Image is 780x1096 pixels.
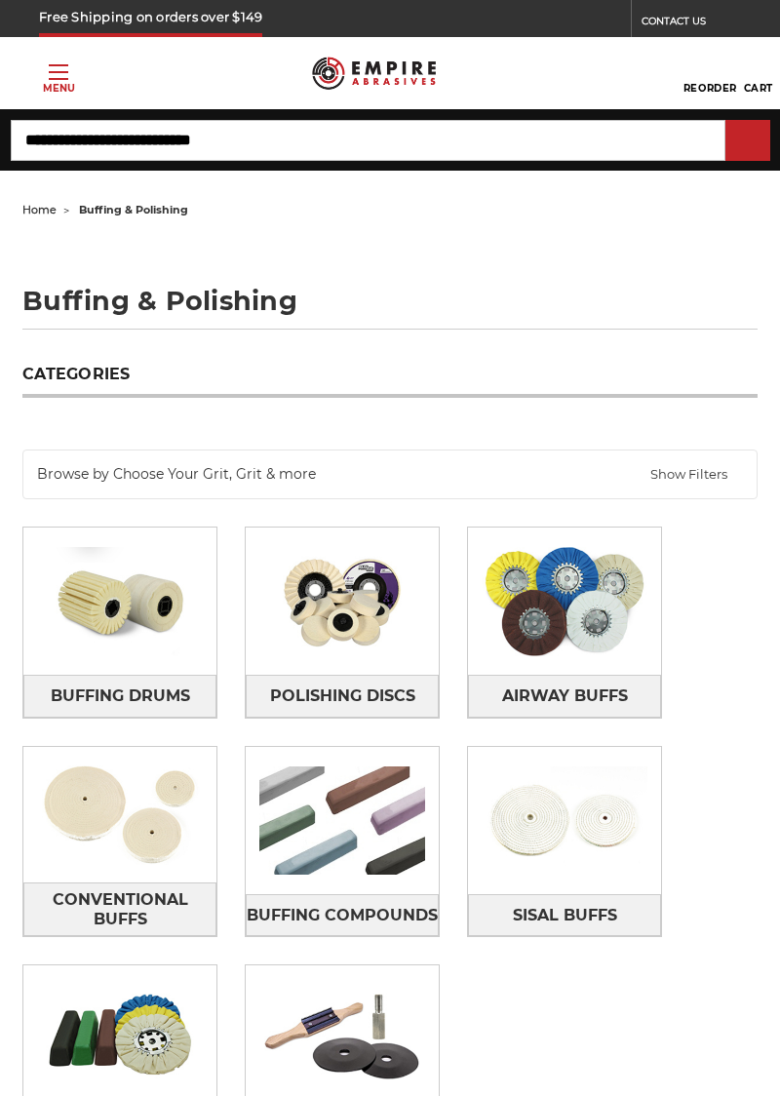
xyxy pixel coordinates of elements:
h1: buffing & polishing [22,288,758,330]
span: Browse by Choose Your Grit, Grit & more [37,464,448,485]
a: Airway Buffs [468,675,661,717]
span: Cart [744,82,773,95]
span: Sisal Buffs [513,899,617,932]
p: Menu [43,81,75,96]
img: Airway Buffs [468,533,661,670]
span: Buffing Drums [51,680,190,713]
a: Sisal Buffs [468,894,661,936]
span: buffing & polishing [79,203,188,216]
a: Browse by Choose Your Grit, Grit & more Show Filters [22,450,758,499]
a: Buffing Drums [23,675,216,717]
span: Airway Buffs [502,680,628,713]
a: CONTACT US [642,10,741,37]
img: Buffing Compounds [246,753,439,889]
input: Submit [728,122,767,161]
img: Polishing Discs [246,533,439,670]
span: Reorder [683,82,737,95]
img: Sisal Buffs [468,753,661,889]
a: Buffing Compounds [246,894,439,936]
span: Toggle menu [49,71,68,73]
a: Conventional Buffs [23,882,216,936]
img: Empire Abrasives [312,49,437,98]
a: Polishing Discs [246,675,439,717]
a: Cart [744,52,773,95]
span: Conventional Buffs [24,883,215,936]
span: Buffing Compounds [247,899,438,932]
span: Show Filters [650,465,743,485]
h5: Categories [22,365,758,398]
a: home [22,203,57,216]
a: Reorder [683,52,737,95]
span: Polishing Discs [270,680,415,713]
img: Buffing Drums [23,533,216,670]
img: Conventional Buffs [23,747,216,883]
